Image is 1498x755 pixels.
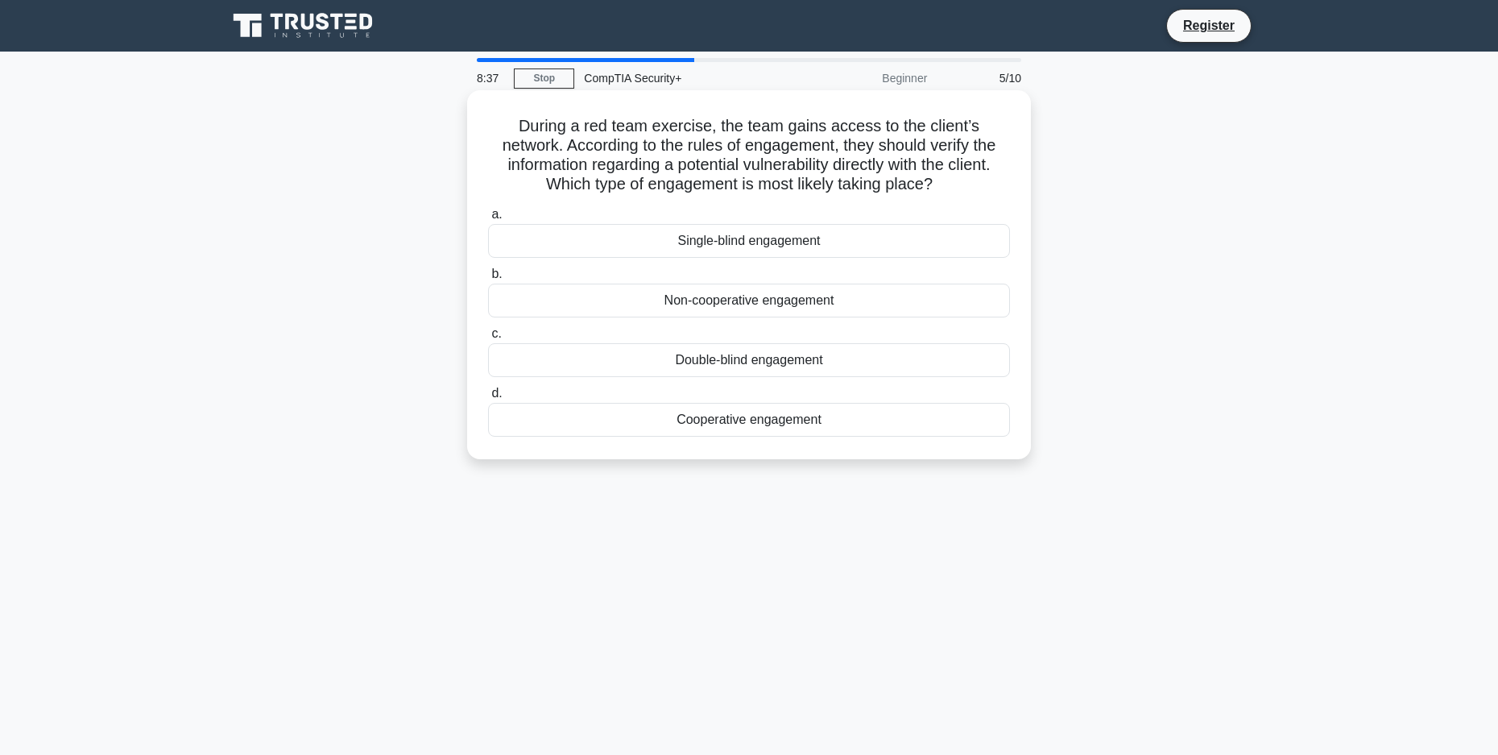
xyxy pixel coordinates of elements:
div: Beginner [796,62,937,94]
span: c. [491,326,501,340]
span: b. [491,267,502,280]
div: Non-cooperative engagement [488,284,1010,317]
div: Double-blind engagement [488,343,1010,377]
div: Cooperative engagement [488,403,1010,437]
span: d. [491,386,502,400]
div: 5/10 [937,62,1031,94]
div: CompTIA Security+ [574,62,796,94]
span: a. [491,207,502,221]
a: Register [1173,15,1244,35]
div: Single-blind engagement [488,224,1010,258]
a: Stop [514,68,574,89]
div: 8:37 [467,62,514,94]
h5: During a red team exercise, the team gains access to the client’s network. According to the rules... [486,116,1012,195]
